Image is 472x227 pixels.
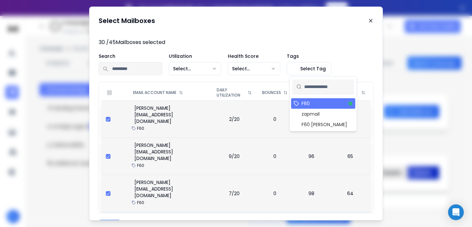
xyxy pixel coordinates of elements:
span: F60 [PERSON_NAME] [302,121,347,128]
td: 64 [330,175,370,212]
button: Select... [228,62,280,75]
p: BOUNCES [262,90,281,95]
p: DAILY UTILIZATION [217,87,245,98]
h1: Select Mailboxes [99,16,155,25]
td: 96 [293,138,330,175]
p: 0 [261,153,289,160]
p: [PERSON_NAME][EMAIL_ADDRESS][DOMAIN_NAME] [134,142,207,162]
p: 30 / 45 Mailboxes selected [99,38,373,46]
div: Open Intercom Messenger [448,204,464,220]
div: EMAIL ACCOUNT NAME [133,90,206,95]
p: Tags [287,53,331,59]
p: Search [99,53,162,59]
td: 98 [293,175,330,212]
p: [PERSON_NAME][EMAIL_ADDRESS][DOMAIN_NAME] [134,105,207,125]
p: F60 [137,126,144,131]
p: Utilization [169,53,221,59]
button: Select... [169,62,221,75]
span: zapmail [302,111,320,117]
p: F60 [137,200,144,205]
p: F60 [137,163,144,168]
p: Health Score [228,53,280,59]
td: 9/20 [211,138,257,175]
td: 7/20 [211,175,257,212]
p: 0 [261,116,289,123]
p: 0 [261,190,289,197]
td: 2/20 [211,101,257,138]
p: [PERSON_NAME][EMAIL_ADDRESS][DOMAIN_NAME] [134,179,207,199]
button: Select Tag [287,62,331,75]
span: F60 [302,100,310,107]
td: 65 [330,138,370,175]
